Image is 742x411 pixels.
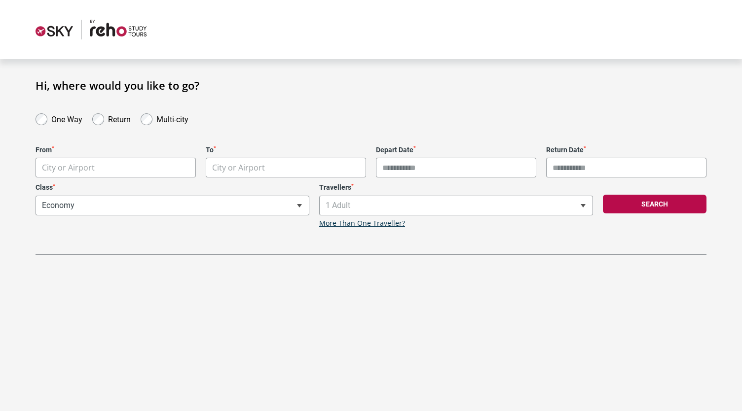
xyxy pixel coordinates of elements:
label: To [206,146,366,154]
label: Multi-city [156,112,188,124]
label: Return Date [546,146,706,154]
span: City or Airport [206,158,366,177]
label: One Way [51,112,82,124]
span: City or Airport [206,158,366,177]
button: Search [603,195,706,213]
label: Travellers [319,183,593,192]
label: Class [36,183,309,192]
label: From [36,146,196,154]
span: City or Airport [212,162,265,173]
span: City or Airport [36,158,195,177]
a: More Than One Traveller? [319,219,405,228]
label: Depart Date [376,146,536,154]
span: City or Airport [42,162,95,173]
span: 1 Adult [320,196,593,215]
h1: Hi, where would you like to go? [36,79,706,92]
label: Return [108,112,131,124]
span: Economy [36,196,309,215]
span: City or Airport [36,158,196,177]
span: Economy [36,196,309,215]
span: 1 Adult [319,196,593,215]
